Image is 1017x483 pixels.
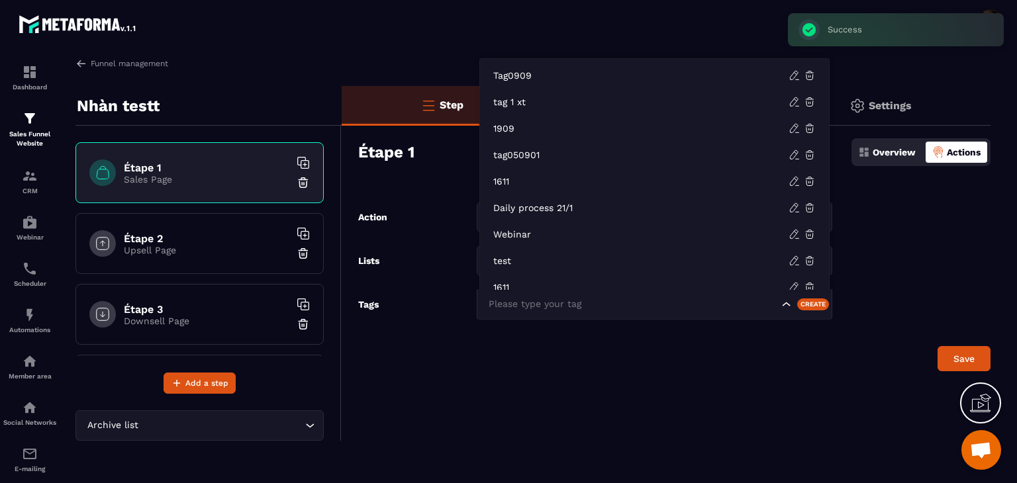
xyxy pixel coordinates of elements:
[22,110,38,126] img: formation
[297,176,310,189] img: trash
[3,419,56,426] p: Social Networks
[358,212,387,222] label: Action
[3,436,56,482] a: emailemailE-mailing
[141,418,302,433] input: Search for option
[124,161,289,174] h6: Étape 1
[22,400,38,416] img: social-network
[477,245,832,276] div: Search for option
[3,280,56,287] p: Scheduler
[3,251,56,297] a: schedulerschedulerScheduler
[797,298,830,310] div: Create
[440,99,463,111] p: Step
[297,247,310,260] img: trash
[932,146,944,158] img: actions-active.8f1ece3a.png
[124,303,289,316] h6: Étape 3
[358,299,379,320] label: Tags
[485,297,779,312] input: Search for option
[485,253,566,268] span: Choisir une liste
[873,147,916,157] p: Overview
[75,58,168,69] a: Funnel management
[22,261,38,277] img: scheduler
[22,353,38,369] img: automations
[84,418,141,433] span: Archive list
[22,214,38,230] img: automations
[22,168,38,184] img: formation
[632,210,810,224] input: Search for option
[858,146,870,158] img: dashboard.5f9f1413.svg
[3,101,56,158] a: formationformationSales Funnel Website
[164,373,236,394] button: Add a step
[3,390,56,436] a: social-networksocial-networkSocial Networks
[19,12,138,36] img: logo
[3,326,56,333] p: Automations
[3,373,56,380] p: Member area
[477,202,832,232] div: Search for option
[75,58,87,69] img: arrow
[124,232,289,245] h6: Étape 2
[3,297,56,343] a: automationsautomationsAutomations
[75,410,324,441] div: Search for option
[3,234,56,241] p: Webinar
[621,98,637,114] img: stats.20deebd0.svg
[485,210,632,224] span: Ajouter à une liste avec un tag
[420,97,436,113] img: bars-o.4a397970.svg
[22,64,38,80] img: formation
[3,187,56,195] p: CRM
[566,253,810,268] input: Search for option
[869,99,912,112] p: Settings
[124,174,289,185] p: Sales Page
[938,346,991,371] button: Save
[124,245,289,255] p: Upsell Page
[22,307,38,323] img: automations
[3,83,56,91] p: Dashboard
[3,465,56,472] p: E-mailing
[358,255,379,266] label: Lists
[961,430,1001,470] div: Mở cuộc trò chuyện
[3,130,56,148] p: Sales Funnel Website
[849,98,865,114] img: setting-gr.5f69749f.svg
[3,54,56,101] a: formationformationDashboard
[358,143,414,161] h3: Étape 1
[477,289,832,320] div: Search for option
[297,318,310,331] img: trash
[3,158,56,204] a: formationformationCRM
[3,204,56,251] a: automationsautomationsWebinar
[185,376,228,390] span: Add a step
[77,93,160,119] p: Nhàn testt
[124,316,289,326] p: Downsell Page
[947,147,981,157] p: Actions
[3,343,56,390] a: automationsautomationsMember area
[22,446,38,462] img: email
[640,99,691,112] p: Statistics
